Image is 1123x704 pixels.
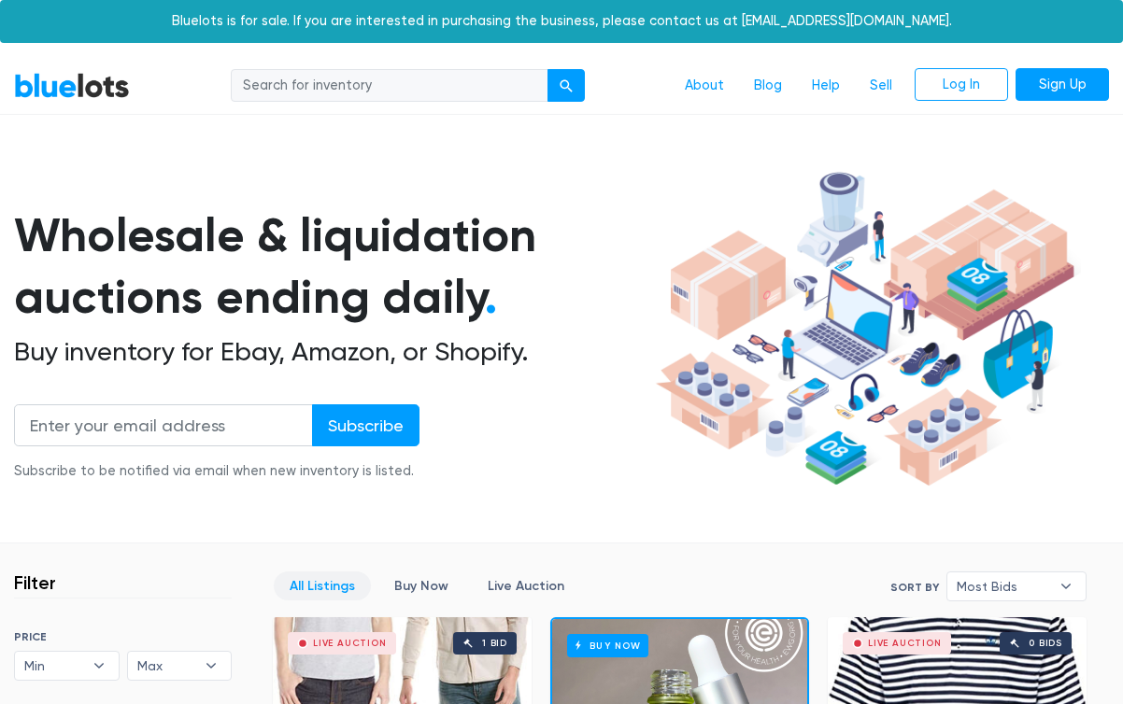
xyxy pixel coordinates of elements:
a: Sell [855,68,907,104]
b: ▾ [79,652,119,680]
div: 1 bid [482,639,507,648]
input: Enter your email address [14,404,313,446]
input: Search for inventory [231,69,548,103]
span: Max [137,652,196,680]
a: Sign Up [1016,68,1109,102]
a: BlueLots [14,72,130,99]
h6: Buy Now [567,634,648,657]
h3: Filter [14,571,56,594]
input: Subscribe [312,404,419,446]
span: . [485,269,497,325]
h6: PRICE [14,630,232,643]
a: About [670,68,739,104]
div: 0 bids [1029,639,1062,648]
a: Help [797,68,855,104]
span: Min [24,652,83,680]
label: Sort By [890,579,939,596]
b: ▾ [1046,572,1086,600]
b: ▾ [192,652,231,680]
a: Log In [915,68,1008,102]
a: Live Auction [472,571,580,600]
div: Live Auction [868,639,942,648]
div: Subscribe to be notified via email when new inventory is listed. [14,461,419,482]
div: Live Auction [313,639,387,648]
span: Most Bids [957,572,1050,600]
img: hero-ee84e7d0318cb26816c560f6b4441b76977f77a177738b4e94f68c95b2b83dbb.png [649,163,1081,495]
a: All Listings [274,571,371,600]
a: Blog [739,68,797,104]
h2: Buy inventory for Ebay, Amazon, or Shopify. [14,336,649,368]
a: Buy Now [378,571,464,600]
h1: Wholesale & liquidation auctions ending daily [14,204,649,329]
